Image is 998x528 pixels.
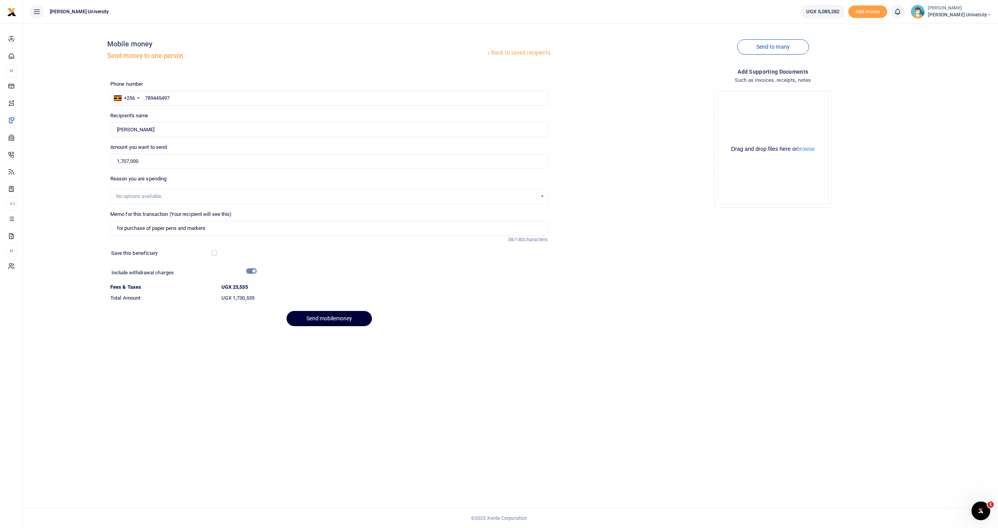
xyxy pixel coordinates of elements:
a: Add money [848,8,887,14]
a: profile-user [PERSON_NAME] [PERSON_NAME] University [911,5,992,19]
span: 1 [987,502,994,508]
h4: Mobile money [107,40,485,48]
h4: Such as invoices, receipts, notes [554,76,992,85]
dt: Fees & Taxes [107,283,218,291]
h5: Send money to one person [107,52,485,60]
a: Send to many [737,39,809,55]
span: [PERSON_NAME] University [928,11,992,18]
li: M [6,64,17,77]
h6: Total Amount [110,295,215,301]
img: profile-user [911,5,925,19]
iframe: Intercom live chat [971,502,990,520]
h6: UGX 1,730,535 [221,295,548,301]
div: Uganda: +256 [111,91,142,105]
button: Send mobilemoney [287,311,372,326]
button: browse [797,146,815,152]
div: No options available. [116,192,537,200]
label: UGX 23,535 [221,283,248,291]
span: 38/140 [508,237,524,242]
input: Loading name... [110,122,548,137]
span: Add money [848,5,887,18]
li: M [6,244,17,257]
input: Enter phone number [110,91,548,106]
li: Ac [6,197,17,210]
span: [PERSON_NAME] University [47,8,112,15]
div: File Uploader [715,91,832,208]
h4: Add supporting Documents [554,67,992,76]
small: [PERSON_NAME] [928,5,992,12]
li: Toup your wallet [848,5,887,18]
span: UGX 5,085,282 [806,8,839,16]
span: characters [524,237,548,242]
div: Drag and drop files here or [718,145,828,153]
label: Reason you are spending [110,175,166,183]
input: UGX [110,154,548,169]
label: Memo for this transaction (Your recipient will see this) [110,210,232,218]
a: UGX 5,085,282 [800,5,845,19]
input: Enter extra information [110,221,548,236]
a: Back to saved recipients [485,46,551,60]
label: Recipient's name [110,112,149,120]
img: logo-small [7,7,16,17]
label: Amount you want to send [110,143,167,151]
h6: Include withdrawal charges [111,270,253,276]
div: +256 [124,94,135,102]
a: logo-small logo-large logo-large [7,9,16,14]
label: Phone number [110,80,143,88]
label: Save this beneficiary [111,249,158,257]
li: Wallet ballance [797,5,848,19]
